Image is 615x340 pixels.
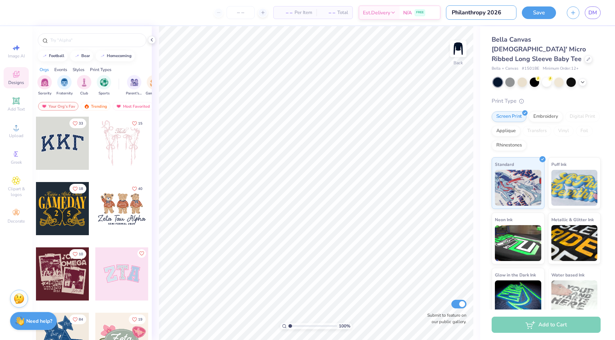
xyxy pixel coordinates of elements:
button: Like [69,184,86,194]
span: – – [321,9,335,17]
span: N/A [403,9,412,17]
span: Game Day [146,91,162,96]
input: Try "Alpha" [50,37,142,44]
span: Designs [8,80,24,85]
div: filter for Sports [97,75,111,96]
span: Club [80,91,88,96]
div: Digital Print [565,111,600,122]
div: filter for Club [77,75,91,96]
button: Like [137,249,146,258]
span: 15 [138,122,142,125]
div: Your Org's Fav [38,102,78,111]
img: Sorority Image [41,78,49,87]
img: Parent's Weekend Image [130,78,138,87]
div: filter for Sorority [37,75,52,96]
span: 40 [138,187,142,191]
button: filter button [146,75,162,96]
input: – – [227,6,255,19]
div: Screen Print [492,111,527,122]
div: filter for Game Day [146,75,162,96]
span: Total [337,9,348,17]
button: filter button [77,75,91,96]
button: filter button [37,75,52,96]
span: 33 [79,122,83,125]
input: Untitled Design [446,5,516,20]
div: Foil [576,126,593,136]
img: trend_line.gif [100,54,105,58]
img: Fraternity Image [60,78,68,87]
img: Water based Ink [551,280,598,316]
div: bear [81,54,90,58]
span: Decorate [8,218,25,224]
button: football [38,51,68,61]
a: DM [585,6,601,19]
button: filter button [126,75,142,96]
span: Glow in the Dark Ink [495,271,536,279]
img: Back [451,42,465,56]
div: Print Types [90,66,111,73]
span: Parent's Weekend [126,91,142,96]
img: Glow in the Dark Ink [495,280,541,316]
button: Save [522,6,556,19]
img: trend_line.gif [42,54,47,58]
span: Fraternity [56,91,73,96]
div: homecoming [107,54,132,58]
div: Print Type [492,97,601,105]
div: Trending [81,102,110,111]
button: filter button [56,75,73,96]
button: Like [129,315,146,324]
div: filter for Fraternity [56,75,73,96]
span: 84 [79,318,83,321]
img: most_fav.gif [116,104,122,109]
img: Club Image [80,78,88,87]
div: filter for Parent's Weekend [126,75,142,96]
img: Metallic & Glitter Ink [551,225,598,261]
button: Like [69,118,86,128]
img: Sports Image [100,78,108,87]
span: Bella Canvas [DEMOGRAPHIC_DATA]' Micro Ribbed Long Sleeve Baby Tee [492,35,586,63]
button: Like [69,315,86,324]
div: football [49,54,64,58]
div: Most Favorited [113,102,153,111]
label: Submit to feature on our public gallery. [423,312,466,325]
span: Metallic & Glitter Ink [551,216,594,223]
div: Vinyl [553,126,574,136]
img: Game Day Image [150,78,158,87]
strong: Need help? [26,318,52,325]
div: Events [54,66,67,73]
span: Sports [99,91,110,96]
span: 10 [79,252,83,256]
span: # 1501BE [522,66,539,72]
button: bear [70,51,93,61]
div: Styles [73,66,85,73]
div: Orgs [40,66,49,73]
span: 18 [79,187,83,191]
span: Clipart & logos [4,186,29,197]
span: Upload [9,133,23,139]
span: Water based Ink [551,271,584,279]
img: Puff Ink [551,170,598,206]
span: 19 [138,318,142,321]
img: trending.gif [84,104,90,109]
span: Add Text [8,106,25,112]
div: Rhinestones [492,140,527,151]
span: Greek [11,159,22,165]
span: Minimum Order: 12 + [543,66,579,72]
button: Like [69,249,86,259]
span: DM [588,9,597,17]
span: – – [278,9,292,17]
span: Standard [495,160,514,168]
span: Puff Ink [551,160,566,168]
img: Neon Ink [495,225,541,261]
img: trend_line.gif [74,54,80,58]
button: Like [129,118,146,128]
div: Embroidery [529,111,563,122]
span: Image AI [8,53,25,59]
div: Back [454,60,463,66]
button: Like [129,184,146,194]
span: FREE [416,10,424,15]
span: Est. Delivery [363,9,390,17]
span: Bella + Canvas [492,66,518,72]
span: Neon Ink [495,216,512,223]
button: homecoming [96,51,135,61]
